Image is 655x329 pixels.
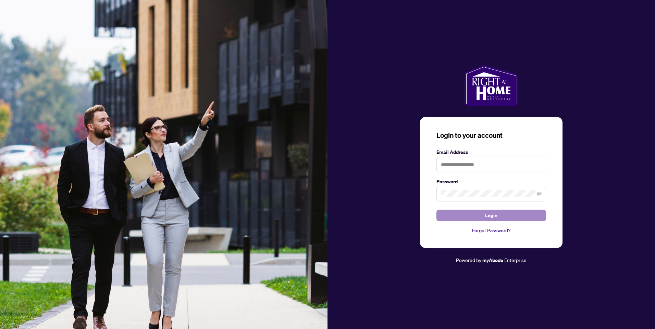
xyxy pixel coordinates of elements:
label: Password [436,178,546,185]
a: myAbode [482,256,503,264]
span: Login [485,210,497,221]
a: Forgot Password? [436,227,546,234]
button: Login [436,210,546,221]
h3: Login to your account [436,131,546,140]
span: Powered by [456,257,481,263]
img: ma-logo [465,65,518,106]
label: Email Address [436,148,546,156]
span: eye-invisible [537,191,542,196]
span: Enterprise [504,257,527,263]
